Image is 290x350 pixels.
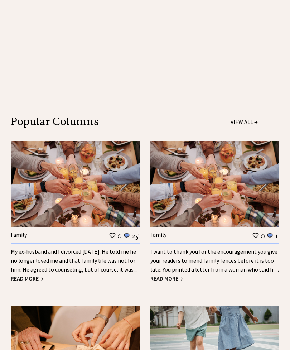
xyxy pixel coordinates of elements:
a: READ MORE → [11,275,43,282]
td: 0 [117,231,122,240]
a: My ex-husband and I divorced [DATE]. He told me he no longer loved me and that family life was no... [11,248,137,273]
a: READ MORE → [150,275,183,282]
img: message_round%201.png [266,232,274,239]
img: heart_outline%201.png [109,232,116,239]
td: 0 [260,231,265,240]
a: Family [11,231,27,238]
img: heart_outline%201.png [252,232,259,239]
img: family.jpg [150,141,279,227]
img: family.jpg [11,141,140,227]
a: Family [150,231,166,238]
a: VIEW ALL → [231,118,258,125]
td: 1 [275,231,279,240]
td: 25 [131,231,139,240]
a: I want to thank you for the encouragement you give your readers to mend family fences before it i... [150,248,279,282]
img: message_round%201.png [123,232,130,239]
